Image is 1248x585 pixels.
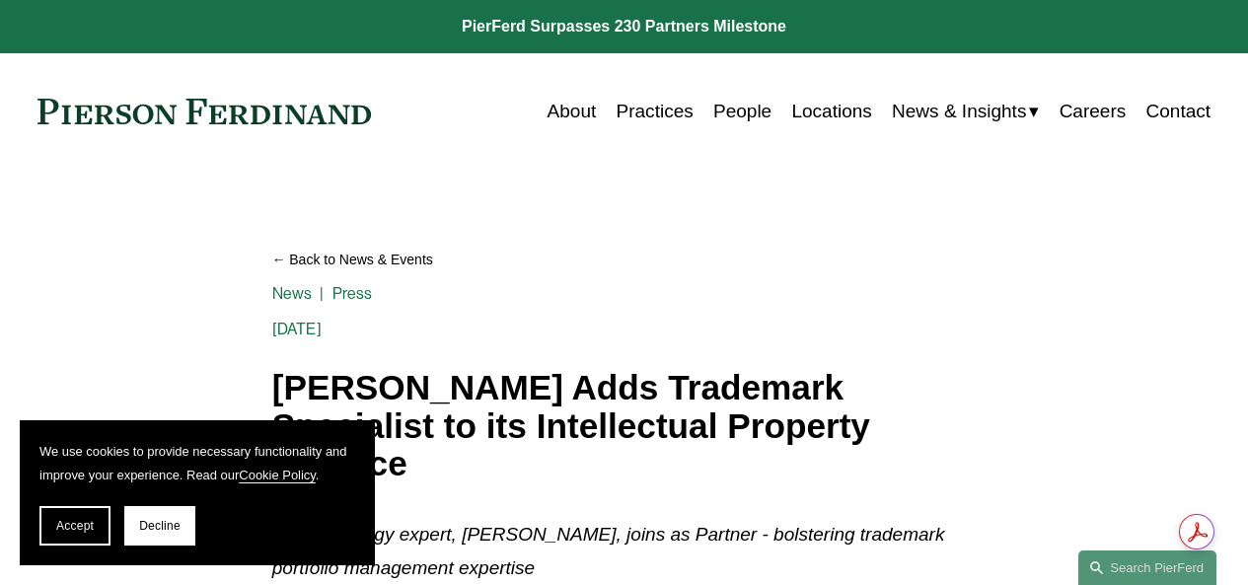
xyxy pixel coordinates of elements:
[124,506,195,546] button: Decline
[1078,550,1216,585] a: Search this site
[239,468,316,482] a: Cookie Policy
[39,506,110,546] button: Accept
[20,420,375,565] section: Cookie banner
[56,519,94,533] span: Accept
[139,519,181,533] span: Decline
[39,440,355,486] p: We use cookies to provide necessary functionality and improve your experience. Read our .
